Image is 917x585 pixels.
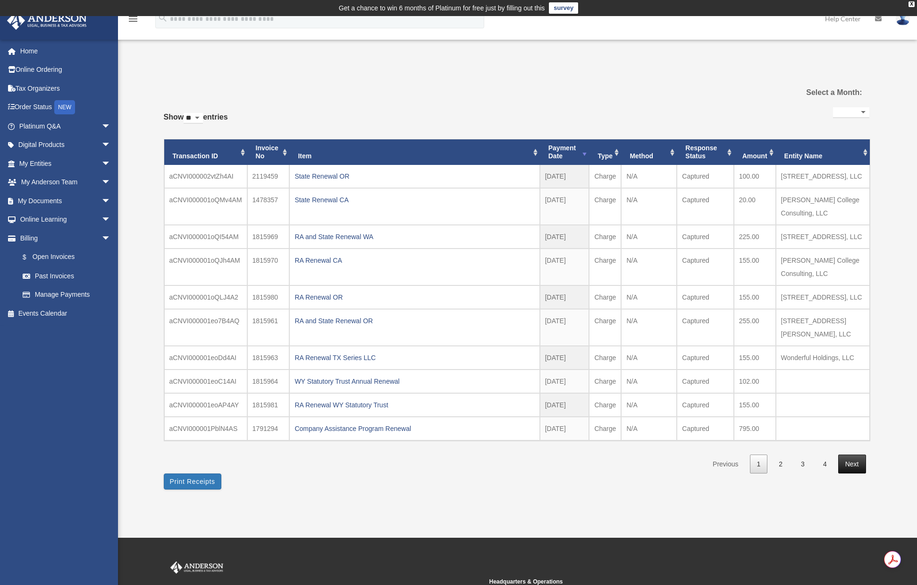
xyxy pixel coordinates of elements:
[168,561,225,574] img: Anderson Advisors Platinum Portal
[758,86,862,99] label: Select a Month:
[164,249,247,285] td: aCNVI000001oQJh4AM
[589,249,621,285] td: Charge
[540,417,589,440] td: [DATE]
[776,139,870,165] th: Entity Name: activate to sort column ascending
[621,165,677,188] td: N/A
[540,309,589,346] td: [DATE]
[13,248,125,267] a: $Open Invoices
[589,165,621,188] td: Charge
[101,154,120,173] span: arrow_drop_down
[164,285,247,309] td: aCNVI000001oQLJ4A2
[677,165,733,188] td: Captured
[540,188,589,225] td: [DATE]
[164,370,247,393] td: aCNVI000001eoC14AI
[54,100,75,114] div: NEW
[247,165,290,188] td: 2119459
[677,346,733,370] td: Captured
[247,370,290,393] td: 1815964
[677,139,733,165] th: Response Status: activate to sort column ascending
[101,229,120,248] span: arrow_drop_down
[589,139,621,165] th: Type: activate to sort column ascending
[247,188,290,225] td: 1478357
[294,375,534,388] div: WY Statutory Trust Annual Renewal
[677,225,733,249] td: Captured
[247,225,290,249] td: 1815969
[294,291,534,304] div: RA Renewal OR
[164,225,247,249] td: aCNVI000001oQI54AM
[540,285,589,309] td: [DATE]
[184,113,203,124] select: Showentries
[734,188,776,225] td: 20.00
[247,417,290,440] td: 1791294
[4,11,90,30] img: Anderson Advisors Platinum Portal
[101,210,120,230] span: arrow_drop_down
[101,136,120,155] span: arrow_drop_down
[776,188,870,225] td: [PERSON_NAME] College Consulting, LLC
[13,267,120,285] a: Past Invoices
[127,17,139,25] a: menu
[158,13,168,23] i: search
[540,346,589,370] td: [DATE]
[776,309,870,346] td: [STREET_ADDRESS][PERSON_NAME], LLC
[734,225,776,249] td: 225.00
[677,309,733,346] td: Captured
[164,346,247,370] td: aCNVI000001eoDd4AI
[28,251,33,263] span: $
[589,225,621,249] td: Charge
[776,346,870,370] td: Wonderful Holdings, LLC
[247,346,290,370] td: 1815963
[734,139,776,165] th: Amount: activate to sort column ascending
[164,188,247,225] td: aCNVI000001oQMv4AM
[294,254,534,267] div: RA Renewal CA
[164,417,247,440] td: aCNVI000001PblN4AS
[838,455,866,474] a: Next
[909,1,915,7] div: close
[621,370,677,393] td: N/A
[294,230,534,243] div: RA and State Renewal WA
[776,225,870,249] td: [STREET_ADDRESS], LLC
[734,346,776,370] td: 155.00
[7,304,125,323] a: Events Calendar
[776,165,870,188] td: [STREET_ADDRESS], LLC
[7,42,125,60] a: Home
[7,210,125,229] a: Online Learningarrow_drop_down
[677,393,733,417] td: Captured
[540,139,589,165] th: Payment Date: activate to sort column ascending
[776,249,870,285] td: [PERSON_NAME] College Consulting, LLC
[776,285,870,309] td: [STREET_ADDRESS], LLC
[164,111,228,133] label: Show entries
[101,117,120,136] span: arrow_drop_down
[164,473,221,490] button: Print Receipts
[772,455,790,474] a: 2
[589,188,621,225] td: Charge
[339,2,545,14] div: Get a chance to win 6 months of Platinum for free just by filling out this
[7,79,125,98] a: Tax Organizers
[589,393,621,417] td: Charge
[677,417,733,440] td: Captured
[101,173,120,192] span: arrow_drop_down
[247,393,290,417] td: 1815981
[750,455,768,474] a: 1
[734,249,776,285] td: 155.00
[289,139,539,165] th: Item: activate to sort column ascending
[734,393,776,417] td: 155.00
[540,249,589,285] td: [DATE]
[540,393,589,417] td: [DATE]
[621,225,677,249] td: N/A
[540,370,589,393] td: [DATE]
[7,154,125,173] a: My Entitiesarrow_drop_down
[7,136,125,155] a: Digital Productsarrow_drop_down
[621,309,677,346] td: N/A
[294,314,534,327] div: RA and State Renewal OR
[247,285,290,309] td: 1815980
[734,370,776,393] td: 102.00
[621,139,677,165] th: Method: activate to sort column ascending
[621,188,677,225] td: N/A
[896,12,910,26] img: User Pic
[294,422,534,435] div: Company Assistance Program Renewal
[816,455,834,474] a: 4
[164,393,247,417] td: aCNVI000001eoAP4AY
[589,370,621,393] td: Charge
[294,170,534,183] div: State Renewal OR
[677,188,733,225] td: Captured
